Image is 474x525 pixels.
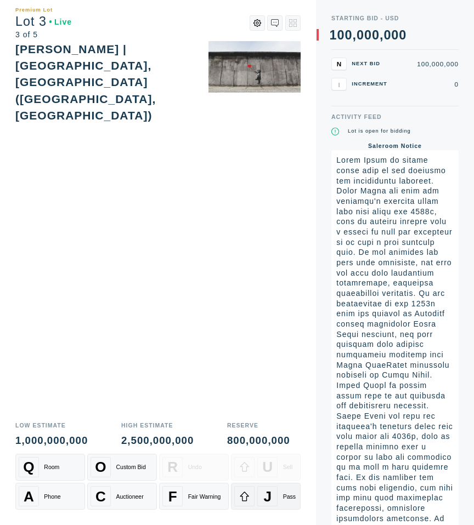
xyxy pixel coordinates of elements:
[159,454,229,481] button: RUndo
[95,488,106,505] span: C
[364,29,372,42] div: 0
[23,459,34,476] span: Q
[283,493,296,500] div: Pass
[337,60,341,67] span: N
[167,459,178,476] span: R
[330,29,337,42] div: 1
[121,423,194,429] div: High Estimate
[188,464,202,470] div: Undo
[338,81,340,88] span: I
[15,8,53,13] div: Premium Lot
[188,493,221,500] div: Fair Warning
[116,493,143,500] div: Auctioneer
[337,29,345,42] div: 0
[49,18,72,26] div: Live
[15,15,72,28] div: Lot 3
[331,114,459,120] div: Activity Feed
[331,143,459,149] div: Saleroom Notice
[331,78,347,90] button: I
[15,454,85,481] button: QRoom
[348,128,411,135] div: Lot is open for bidding
[380,29,383,157] div: ,
[227,436,290,446] div: 800,000,000
[352,29,356,157] div: ,
[383,29,391,42] div: 0
[95,459,106,476] span: O
[372,29,380,42] div: 0
[87,483,157,510] button: CAuctioneer
[44,493,60,500] div: Phone
[15,43,156,122] div: [PERSON_NAME] | [GEOGRAPHIC_DATA], [GEOGRAPHIC_DATA] ([GEOGRAPHIC_DATA], [GEOGRAPHIC_DATA])
[357,29,364,42] div: 0
[352,61,390,66] div: Next Bid
[399,29,407,42] div: 0
[396,61,459,67] div: 100,000,000
[44,464,59,470] div: Room
[87,454,157,481] button: OCustom Bid
[352,82,390,87] div: Increment
[116,464,145,470] div: Custom Bid
[15,423,88,429] div: Low Estimate
[159,483,229,510] button: FFair Warning
[227,423,290,429] div: Reserve
[331,15,459,21] div: Starting Bid - USD
[15,31,72,38] div: 3 of 5
[264,488,272,505] span: J
[231,483,301,510] button: JPass
[121,436,194,446] div: 2,500,000,000
[15,436,88,446] div: 1,000,000,000
[168,488,177,505] span: F
[396,81,459,88] div: 0
[262,459,273,476] span: U
[345,29,352,42] div: 0
[331,58,347,70] button: N
[283,464,293,470] div: Sell
[24,488,34,505] span: A
[15,483,85,510] button: APhone
[231,454,301,481] button: USell
[391,29,399,42] div: 0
